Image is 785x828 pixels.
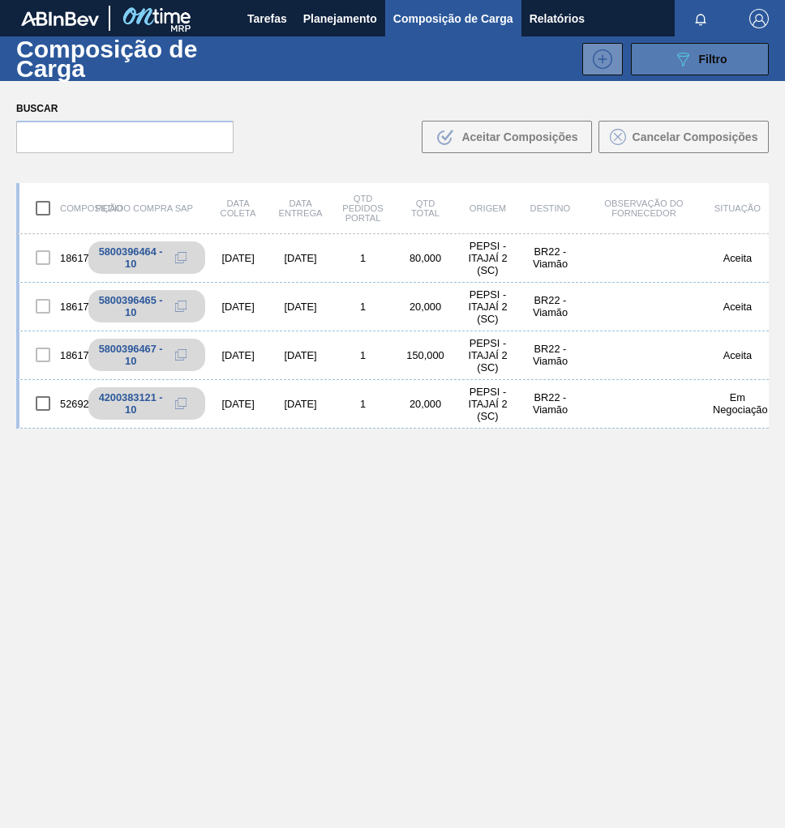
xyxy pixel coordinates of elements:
div: 80,000 [394,252,457,264]
div: 1 [332,349,394,361]
div: 526920 [19,386,82,420]
div: Observação do Fornecedor [581,198,706,218]
div: 1861781 [19,241,82,275]
div: [DATE] [207,398,269,410]
div: BR22 - Viamão [519,391,581,416]
div: [DATE] [269,349,332,361]
div: Composição [19,191,82,225]
div: BR22 - Viamão [519,245,581,270]
div: BR22 - Viamão [519,294,581,318]
div: Aceita [706,349,769,361]
label: Buscar [16,97,234,121]
div: Qtd Pedidos Portal [332,194,394,223]
div: Data coleta [207,198,269,218]
span: Filtro [699,53,727,66]
div: Copiar [165,248,197,267]
div: [DATE] [269,398,332,410]
div: [DATE] [207,252,269,264]
div: 1 [332,398,394,410]
img: Logout [749,9,769,28]
div: 150,000 [394,349,457,361]
div: 1 [332,252,394,264]
div: 5800396467 - 10 [97,343,165,367]
span: Composição de Carga [393,9,513,28]
div: 4200383121 - 10 [97,391,165,416]
div: Qtd Total [394,198,457,218]
div: BR22 - Viamão [519,343,581,367]
div: 20,000 [394,301,457,313]
span: Relatórios [530,9,585,28]
div: [DATE] [207,349,269,361]
div: 20,000 [394,398,457,410]
div: 1 [332,301,394,313]
button: Cancelar Composições [598,121,769,153]
div: 5800396465 - 10 [97,294,165,318]
div: PEPSI - ITAJAÍ 2 (SC) [457,288,519,325]
div: Destino [519,203,581,213]
div: PEPSI - ITAJAÍ 2 (SC) [457,386,519,422]
div: Copiar [165,394,197,413]
div: Data Entrega [269,198,332,218]
div: PEPSI - ITAJAÍ 2 (SC) [457,337,519,373]
div: Aceita [706,301,769,313]
div: Copiar [165,345,197,365]
div: Situação [706,203,769,213]
div: [DATE] [269,301,332,313]
div: 1861782 [19,289,82,323]
div: Nova Composição [574,43,623,75]
span: Tarefas [247,9,287,28]
div: Pedido Compra SAP [82,203,207,213]
div: [DATE] [207,301,269,313]
h1: Composição de Carga [16,40,243,77]
div: 1861784 [19,338,82,372]
img: TNhmsLtSVTkK8tSr43FrP2fwEKptu5GPRR3wAAAABJRU5ErkJggg== [21,11,99,26]
button: Notificações [675,7,727,30]
div: PEPSI - ITAJAÍ 2 (SC) [457,240,519,276]
div: Origem [457,203,519,213]
span: Aceitar Composições [461,130,577,143]
div: Aceita [706,252,769,264]
div: Em Negociação [706,391,769,416]
div: [DATE] [269,252,332,264]
button: Aceitar Composições [422,121,592,153]
span: Cancelar Composições [633,130,758,143]
div: 5800396464 - 10 [97,245,165,270]
div: Copiar [165,297,197,316]
button: Filtro [631,43,769,75]
span: Planejamento [303,9,377,28]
